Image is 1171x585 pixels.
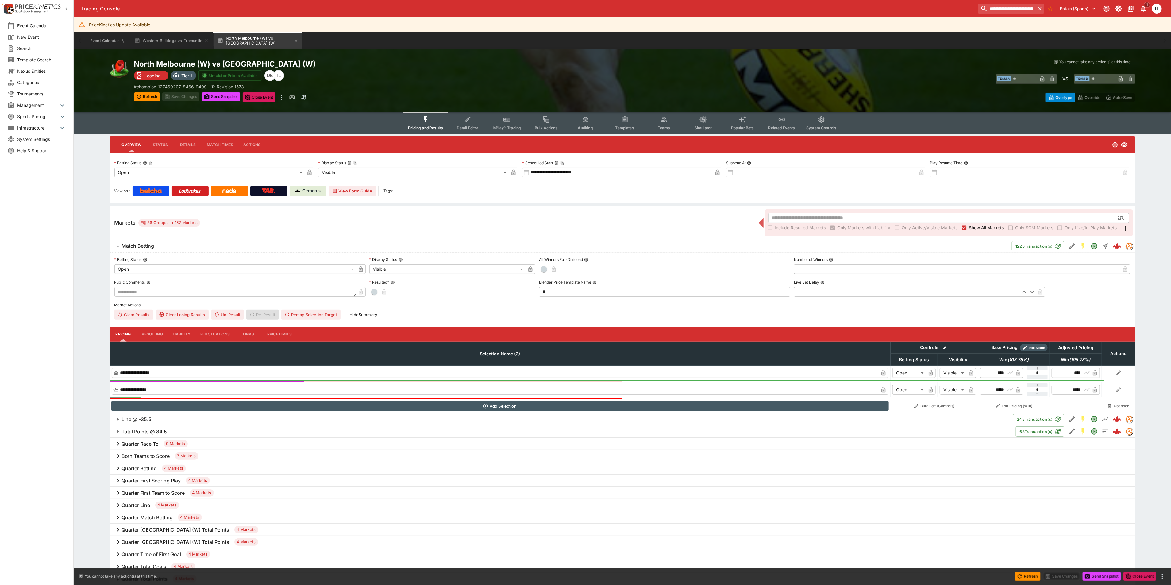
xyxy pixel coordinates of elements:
button: Number of Winners [829,258,833,262]
button: SGM Enabled [1078,414,1089,425]
button: SGM Enabled [1078,426,1089,437]
div: Trent Lewis [273,70,284,81]
span: Visibility [942,356,974,363]
button: Line [1100,414,1111,425]
span: Roll Mode [1026,345,1048,351]
span: Detail Editor [457,126,479,130]
span: 1 [1144,2,1150,8]
span: 4 Markets [178,514,202,521]
button: Select Tenant [1057,4,1100,14]
svg: Open [1091,428,1098,435]
img: tradingmodel [1126,428,1133,435]
p: Loading... [145,72,165,79]
button: Price Limits [262,327,297,342]
span: Simulator [695,126,712,130]
p: Betting Status [114,160,142,165]
span: New Event [17,34,66,40]
button: Abandon [1104,401,1133,411]
button: Override [1075,93,1103,102]
button: Refresh [1015,572,1041,581]
button: Resulting [137,327,168,342]
button: Documentation [1126,3,1137,14]
span: Only Live/In-Play Markets [1065,224,1117,231]
div: 86 Groups 157 Markets [141,219,198,227]
th: Adjusted Pricing [1050,342,1102,354]
button: Betting Status [143,258,147,262]
span: InPlay™ Trading [493,126,521,130]
div: Open [892,368,926,378]
div: Open [892,385,926,395]
h6: Match Betting [122,243,154,249]
button: Blender Price Template Name [592,280,597,285]
p: Public Comments [114,280,145,285]
span: 4 Markets [155,502,179,508]
button: Close Event [1123,572,1156,581]
p: You cannot take any action(s) at this time. [85,574,157,579]
button: Edit Pricing (Win) [980,401,1048,411]
button: Public Comments [146,280,151,285]
div: Visible [318,168,509,177]
span: Templates [615,126,634,130]
button: more [278,92,285,102]
span: Management [17,102,59,108]
button: Western Bulldogs vs Fremantle [131,32,213,49]
h6: Quarter Line [122,502,150,509]
p: You cannot take any action(s) at this time. [1060,59,1132,65]
span: Related Events [768,126,795,130]
img: Cerberus [295,188,300,193]
span: Bulk Actions [535,126,557,130]
img: tradingmodel [1126,243,1133,250]
button: 245Transaction(s) [1013,414,1064,424]
button: Copy To Clipboard [353,161,357,165]
button: more [1159,573,1166,580]
p: Display Status [318,160,346,165]
div: Show/hide Price Roll mode configuration. [1020,344,1048,351]
a: 5586ca9b-859e-41a2-9860-b28c40e2e3b9 [1111,413,1123,425]
button: Un-Result [211,310,244,320]
span: Teams [658,126,670,130]
button: Send Snapshot [202,92,240,101]
p: Display Status [369,257,397,262]
h6: Quarter Total Goals [122,564,167,570]
span: Auditing [578,126,593,130]
p: Betting Status [114,257,142,262]
span: 4 Markets [171,564,195,570]
button: Close Event [243,92,275,102]
button: Simulator Prices Available [198,70,262,81]
span: Tournaments [17,91,66,97]
span: Only Active/Visible Markets [902,224,958,231]
span: Categories [17,79,66,86]
span: Only SGM Markets [1015,224,1054,231]
h6: Quarter Race To [122,441,159,447]
p: Blender Price Template Name [539,280,591,285]
span: 7 Markets [175,453,198,459]
button: Remap Selection Target [281,310,341,320]
p: Copy To Clipboard [134,83,207,90]
svg: More [1122,224,1129,232]
h6: Total Points @ 84.5 [122,428,167,435]
button: All Winners Full-Dividend [584,258,588,262]
a: 9de71017-d5d3-4035-9af4-beeda45c1e5e [1111,425,1123,438]
button: Line @ -35.5 [110,413,1013,425]
div: Dylan Brown [264,70,275,81]
button: Resulted? [391,280,395,285]
button: Clear Losing Results [156,310,209,320]
h6: Quarter [GEOGRAPHIC_DATA] (W) Total Points [122,527,229,533]
svg: Open [1112,142,1118,148]
span: Event Calendar [17,22,66,29]
span: Selection Name (2) [473,350,527,358]
button: Suspend At [747,161,751,165]
div: Visible [940,385,966,395]
img: Sportsbook Management [15,10,48,13]
span: Nexus Entities [17,68,66,74]
span: 4 Markets [234,527,258,533]
button: Match Times [202,138,238,152]
span: Popular Bets [731,126,754,130]
h6: Quarter Match Betting [122,514,173,521]
button: Fluctuations [195,327,235,342]
button: Clear Results [114,310,153,320]
span: Infrastructure [17,125,59,131]
span: System Controls [806,126,836,130]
